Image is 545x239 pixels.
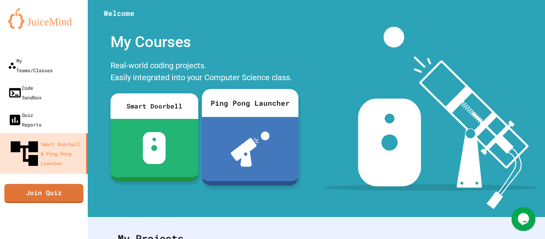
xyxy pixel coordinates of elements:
[143,132,166,164] img: sdb-white.svg
[324,27,537,209] img: banner-image-my-projects.png
[8,56,53,75] div: My Teams/Classes
[8,83,41,102] div: Code Sandbox
[4,184,83,203] a: Join Quiz
[202,89,298,117] div: Ping Pong Launcher
[8,137,83,170] div: Smart Doorbell & Ping Pong Launcher
[107,27,298,57] div: My Courses
[111,93,198,119] div: Smart Doorbell
[231,132,270,167] img: ppl-with-ball.png
[107,57,298,87] div: Real-world coding projects. Easily integrated into your Computer Science class.
[8,110,41,129] div: Quiz Reports
[8,8,80,29] img: logo-orange.svg
[511,207,537,231] iframe: chat widget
